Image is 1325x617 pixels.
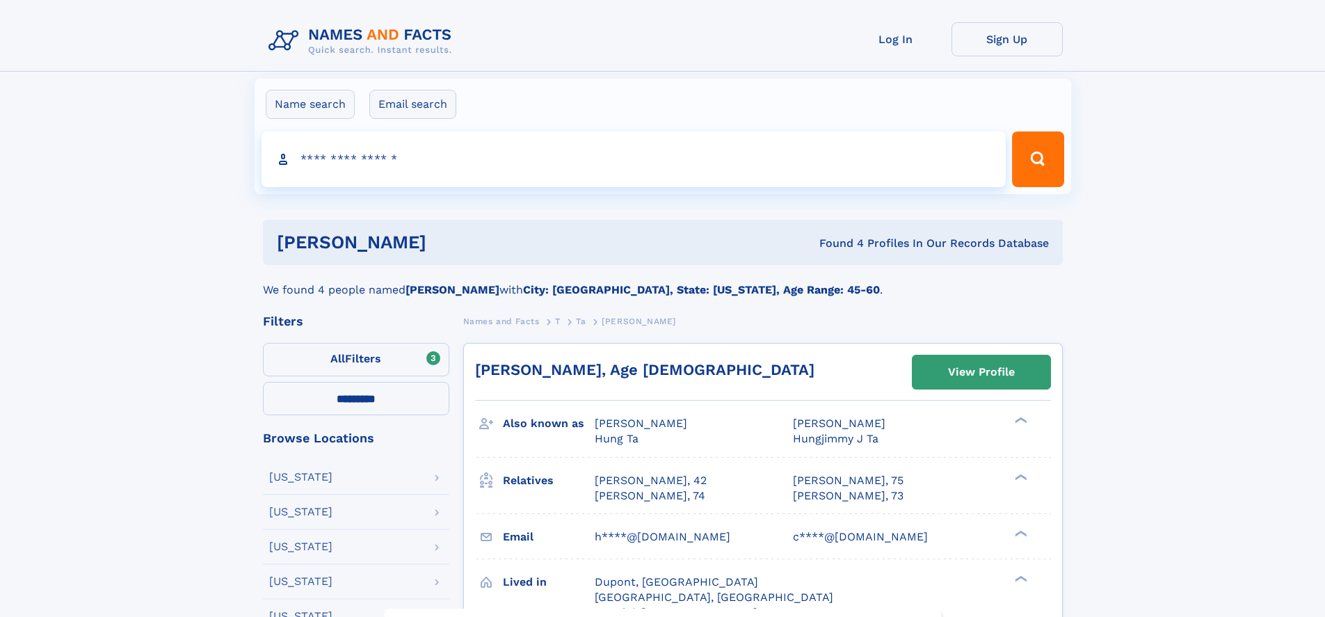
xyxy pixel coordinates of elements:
[948,356,1015,388] div: View Profile
[405,283,499,296] b: [PERSON_NAME]
[503,469,595,492] h3: Relatives
[277,234,623,251] h1: [PERSON_NAME]
[595,575,758,588] span: Dupont, [GEOGRAPHIC_DATA]
[793,473,904,488] a: [PERSON_NAME], 75
[1011,472,1028,481] div: ❯
[1011,574,1028,583] div: ❯
[595,417,687,430] span: [PERSON_NAME]
[793,417,885,430] span: [PERSON_NAME]
[269,576,332,587] div: [US_STATE]
[595,432,639,445] span: Hung Ta
[1012,131,1063,187] button: Search Button
[266,90,355,119] label: Name search
[576,312,586,330] a: Ta
[269,506,332,518] div: [US_STATE]
[595,488,705,504] a: [PERSON_NAME], 74
[1011,416,1028,425] div: ❯
[793,432,878,445] span: Hungjimmy J Ta
[1011,529,1028,538] div: ❯
[263,265,1063,298] div: We found 4 people named with .
[369,90,456,119] label: Email search
[263,22,463,60] img: Logo Names and Facts
[263,315,449,328] div: Filters
[503,570,595,594] h3: Lived in
[523,283,880,296] b: City: [GEOGRAPHIC_DATA], State: [US_STATE], Age Range: 45-60
[595,591,833,604] span: [GEOGRAPHIC_DATA], [GEOGRAPHIC_DATA]
[840,22,951,56] a: Log In
[555,312,561,330] a: T
[913,355,1050,389] a: View Profile
[951,22,1063,56] a: Sign Up
[463,312,540,330] a: Names and Facts
[555,316,561,326] span: T
[263,432,449,444] div: Browse Locations
[576,316,586,326] span: Ta
[269,541,332,552] div: [US_STATE]
[475,361,814,378] a: [PERSON_NAME], Age [DEMOGRAPHIC_DATA]
[595,473,707,488] a: [PERSON_NAME], 42
[262,131,1006,187] input: search input
[793,488,904,504] a: [PERSON_NAME], 73
[623,236,1049,251] div: Found 4 Profiles In Our Records Database
[263,343,449,376] label: Filters
[503,412,595,435] h3: Also known as
[503,525,595,549] h3: Email
[269,472,332,483] div: [US_STATE]
[602,316,676,326] span: [PERSON_NAME]
[330,352,345,365] span: All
